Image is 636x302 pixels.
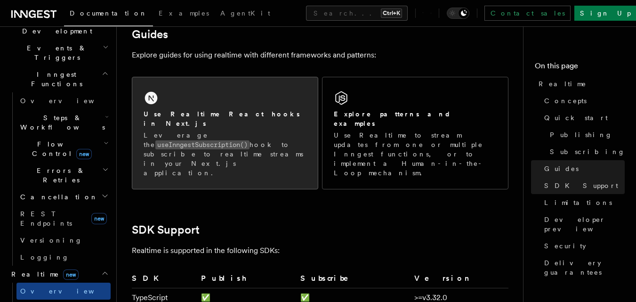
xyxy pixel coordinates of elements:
[334,131,497,178] p: Use Realtime to stream updates from one or multiple Inngest functions, or to implement a Human-in...
[132,28,168,41] a: Guides
[540,211,625,237] a: Developer preview
[16,188,111,205] button: Cancellation
[132,223,200,237] a: SDK Support
[16,92,111,109] a: Overview
[540,109,625,126] a: Quick start
[544,258,625,277] span: Delivery guarantees
[540,92,625,109] a: Concepts
[306,6,408,21] button: Search...Ctrl+K
[16,136,111,162] button: Flow Controlnew
[550,130,612,139] span: Publishing
[70,9,147,17] span: Documentation
[544,198,612,207] span: Limitations
[91,213,107,224] span: new
[132,77,318,189] a: Use Realtime React hooks in Next.jsLeverage theuseInngestSubscription()hook to subscribe to realt...
[546,143,625,160] a: Subscribing
[8,17,103,36] span: Local Development
[447,8,469,19] button: Toggle dark mode
[20,97,117,105] span: Overview
[544,215,625,234] span: Developer preview
[144,109,306,128] h2: Use Realtime React hooks in Next.js
[16,283,111,300] a: Overview
[220,9,270,17] span: AgentKit
[16,113,105,132] span: Steps & Workflows
[215,3,276,25] a: AgentKit
[8,43,103,62] span: Events & Triggers
[8,92,111,266] div: Inngest Functions
[20,237,82,244] span: Versioning
[540,160,625,177] a: Guides
[16,192,98,202] span: Cancellation
[540,194,625,211] a: Limitations
[8,269,79,279] span: Realtime
[132,49,508,62] p: Explore guides for using realtime with different frameworks and patterns:
[550,147,625,156] span: Subscribing
[544,164,579,173] span: Guides
[153,3,215,25] a: Examples
[334,109,497,128] h2: Explore patterns and examples
[535,60,625,75] h4: On this page
[381,8,402,18] kbd: Ctrl+K
[16,205,111,232] a: REST Endpointsnew
[544,113,608,122] span: Quick start
[76,149,92,159] span: new
[16,232,111,249] a: Versioning
[8,40,111,66] button: Events & Triggers
[544,96,587,106] span: Concepts
[20,287,117,295] span: Overview
[63,269,79,280] span: new
[159,9,209,17] span: Examples
[20,210,72,227] span: REST Endpoints
[16,166,102,185] span: Errors & Retries
[535,75,625,92] a: Realtime
[132,272,197,288] th: SDK
[297,272,410,288] th: Subscribe
[20,253,69,261] span: Logging
[484,6,571,21] a: Contact sales
[8,70,102,89] span: Inngest Functions
[540,177,625,194] a: SDK Support
[546,126,625,143] a: Publishing
[322,77,508,189] a: Explore patterns and examplesUse Realtime to stream updates from one or multiple Inngest function...
[16,162,111,188] button: Errors & Retries
[8,266,111,283] button: Realtimenew
[8,66,111,92] button: Inngest Functions
[540,254,625,281] a: Delivery guarantees
[155,140,250,149] code: useInngestSubscription()
[144,131,306,178] p: Leverage the hook to subscribe to realtime streams in your Next.js application.
[544,181,618,190] span: SDK Support
[411,272,508,288] th: Version
[64,3,153,26] a: Documentation
[16,139,104,158] span: Flow Control
[540,237,625,254] a: Security
[8,13,111,40] button: Local Development
[197,272,297,288] th: Publish
[539,79,587,89] span: Realtime
[16,109,111,136] button: Steps & Workflows
[16,249,111,266] a: Logging
[544,241,586,251] span: Security
[132,244,508,257] p: Realtime is supported in the following SDKs:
